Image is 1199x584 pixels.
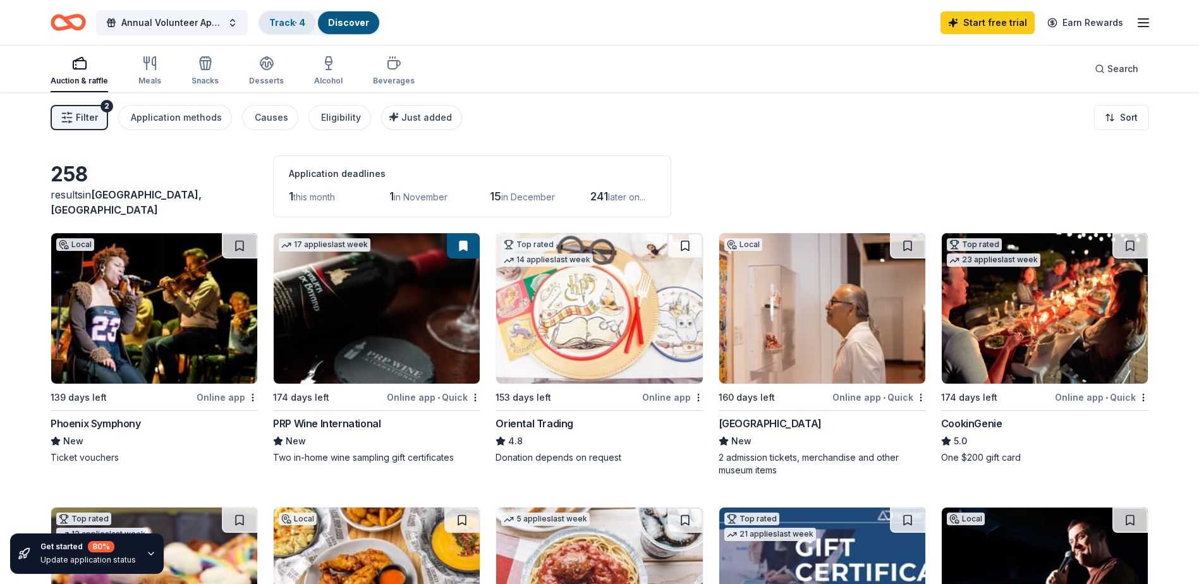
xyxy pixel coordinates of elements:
div: 258 [51,162,258,187]
span: New [731,434,752,449]
div: One $200 gift card [941,451,1148,464]
div: Application deadlines [289,166,655,181]
a: Image for Phoenix SymphonyLocal139 days leftOnline appPhoenix SymphonyNewTicket vouchers [51,233,258,464]
a: Image for CookinGenieTop rated23 applieslast week174 days leftOnline app•QuickCookinGenie5.0One $... [941,233,1148,464]
div: Causes [255,110,288,125]
div: [GEOGRAPHIC_DATA] [719,416,822,431]
button: Sort [1094,105,1148,130]
div: Top rated [56,513,111,525]
img: Image for Heard Museum [719,233,925,384]
span: Search [1107,61,1138,76]
div: Local [947,513,985,525]
span: 15 [490,190,501,203]
div: Top rated [724,513,779,525]
div: Top rated [947,238,1002,251]
div: 153 days left [496,390,551,405]
button: Track· 4Discover [258,10,380,35]
div: Desserts [249,76,284,86]
img: Image for PRP Wine International [274,233,480,384]
button: Snacks [192,51,219,92]
div: CookinGenie [941,416,1002,431]
a: Image for PRP Wine International17 applieslast week174 days leftOnline app•QuickPRP Wine Internat... [273,233,480,464]
div: Snacks [192,76,219,86]
span: • [437,392,440,403]
div: 23 applies last week [947,253,1040,267]
div: PRP Wine International [273,416,380,431]
div: 2 admission tickets, merchandise and other museum items [719,451,926,477]
a: Discover [328,17,369,28]
span: in [51,188,202,216]
div: Application methods [131,110,222,125]
span: 1 [289,190,293,203]
div: Get started [40,541,136,552]
div: Update application status [40,555,136,565]
div: 80 % [88,541,114,552]
div: 21 applies last week [724,528,816,541]
div: Beverages [373,76,415,86]
div: Local [279,513,317,525]
div: Local [724,238,762,251]
span: later on... [608,192,645,202]
button: Meals [138,51,161,92]
div: 174 days left [273,390,329,405]
span: [GEOGRAPHIC_DATA], [GEOGRAPHIC_DATA] [51,188,202,216]
div: Online app Quick [387,389,480,405]
div: Oriental Trading [496,416,573,431]
a: Image for Oriental TradingTop rated14 applieslast week153 days leftOnline appOriental Trading4.8D... [496,233,703,464]
button: Annual Volunteer Appreciation Event [96,10,248,35]
span: Just added [401,112,452,123]
div: Online app [197,389,258,405]
span: in December [501,192,555,202]
div: Donation depends on request [496,451,703,464]
div: Alcohol [314,76,343,86]
div: Top rated [501,238,556,251]
div: Online app Quick [832,389,926,405]
div: 160 days left [719,390,775,405]
div: Two in-home wine sampling gift certificates [273,451,480,464]
div: 2 [100,100,113,113]
button: Filter2 [51,105,108,130]
div: 14 applies last week [501,253,593,267]
span: 1 [389,190,394,203]
img: Image for Oriental Trading [496,233,702,384]
a: Earn Rewards [1040,11,1131,34]
span: New [63,434,83,449]
span: Annual Volunteer Appreciation Event [121,15,222,30]
span: 4.8 [508,434,523,449]
div: 5 applies last week [501,513,590,526]
button: Just added [381,105,462,130]
button: Alcohol [314,51,343,92]
button: Beverages [373,51,415,92]
button: Causes [242,105,298,130]
button: Eligibility [308,105,371,130]
button: Desserts [249,51,284,92]
span: • [883,392,886,403]
span: this month [293,192,335,202]
span: • [1105,392,1108,403]
span: New [286,434,306,449]
div: Ticket vouchers [51,451,258,464]
span: 5.0 [954,434,967,449]
a: Image for Heard MuseumLocal160 days leftOnline app•Quick[GEOGRAPHIC_DATA]New2 admission tickets, ... [719,233,926,477]
div: 17 applies last week [279,238,370,252]
div: Local [56,238,94,251]
span: Sort [1120,110,1138,125]
div: Eligibility [321,110,361,125]
button: Search [1085,56,1148,82]
a: Start free trial [940,11,1035,34]
span: 241 [590,190,608,203]
div: results [51,187,258,217]
a: Track· 4 [269,17,305,28]
div: 139 days left [51,390,107,405]
button: Application methods [118,105,232,130]
span: in November [394,192,447,202]
div: 174 days left [941,390,997,405]
img: Image for Phoenix Symphony [51,233,257,384]
div: Auction & raffle [51,76,108,86]
div: Phoenix Symphony [51,416,141,431]
div: Meals [138,76,161,86]
div: Online app [642,389,703,405]
button: Auction & raffle [51,51,108,92]
span: Filter [76,110,98,125]
div: Online app Quick [1055,389,1148,405]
